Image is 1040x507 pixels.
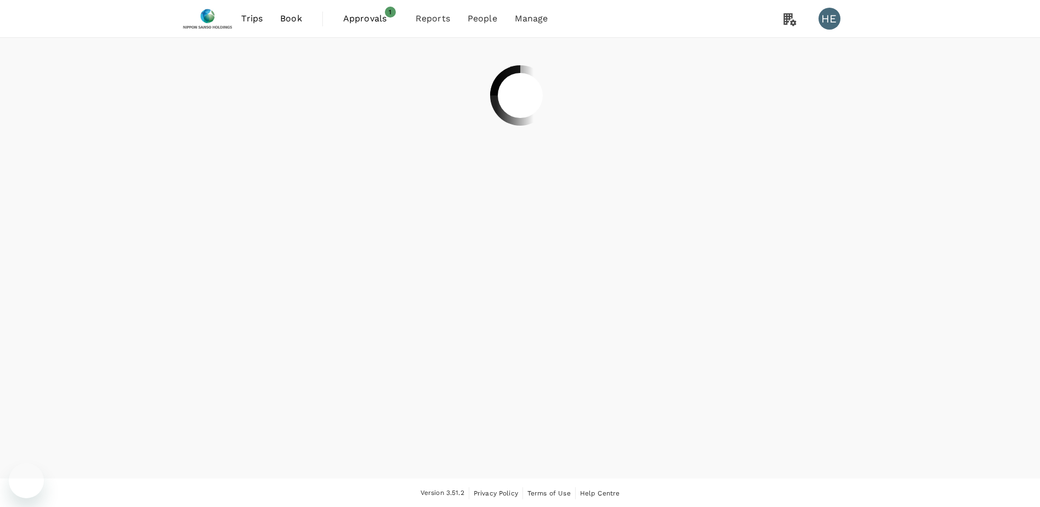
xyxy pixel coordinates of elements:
span: Trips [241,12,263,25]
span: Reports [416,12,450,25]
span: People [468,12,497,25]
span: Terms of Use [527,489,571,497]
iframe: Button to launch messaging window [9,463,44,498]
a: Terms of Use [527,487,571,499]
img: Nippon Sanso Holdings Singapore Pte Ltd [183,7,233,31]
span: Version 3.51.2 [420,488,464,499]
div: HE [819,8,840,30]
span: Help Centre [580,489,620,497]
a: Help Centre [580,487,620,499]
a: Privacy Policy [474,487,518,499]
span: 1 [385,7,396,18]
span: Book [280,12,302,25]
span: Approvals [343,12,398,25]
span: Privacy Policy [474,489,518,497]
span: Manage [515,12,548,25]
